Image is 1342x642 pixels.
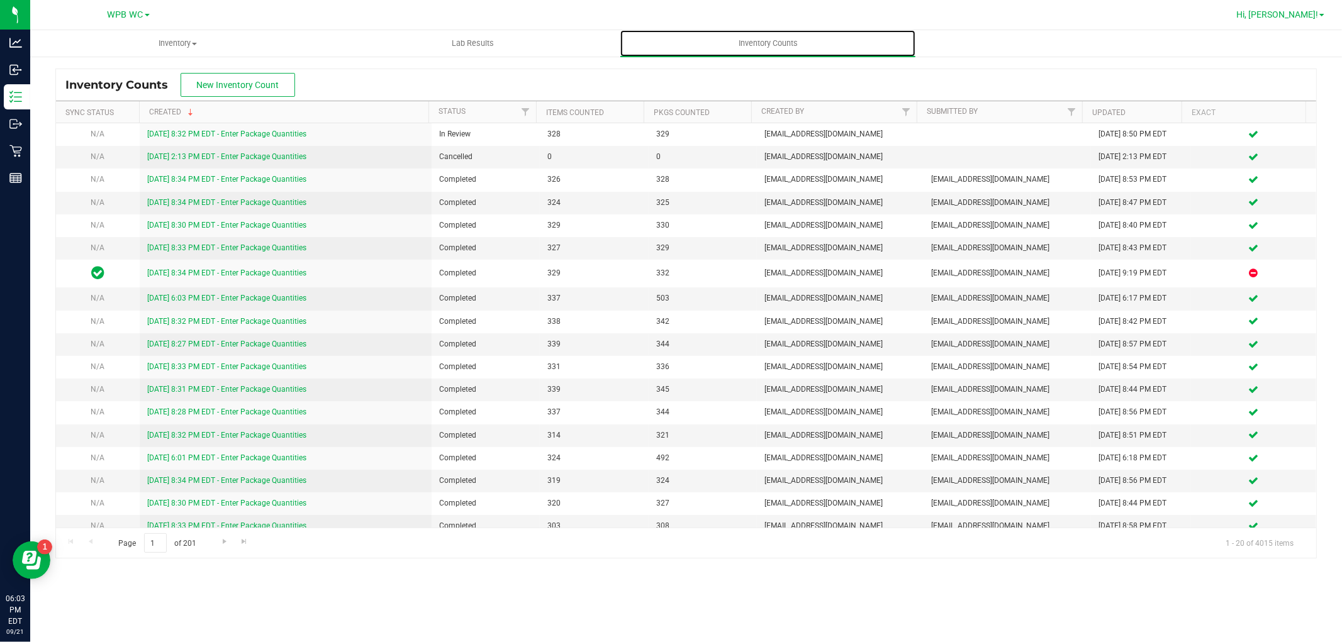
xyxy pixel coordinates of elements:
[439,107,466,116] a: Status
[91,362,104,371] span: N/A
[761,107,804,116] a: Created By
[108,533,207,553] span: Page of 201
[439,338,532,350] span: Completed
[439,452,532,464] span: Completed
[91,175,104,184] span: N/A
[91,385,104,394] span: N/A
[1099,452,1183,464] div: [DATE] 6:18 PM EDT
[91,294,104,302] span: N/A
[932,452,1083,464] span: [EMAIL_ADDRESS][DOMAIN_NAME]
[91,340,104,348] span: N/A
[1099,242,1183,254] div: [DATE] 8:43 PM EDT
[656,384,749,396] span: 345
[1216,533,1304,552] span: 1 - 20 of 4015 items
[439,242,532,254] span: Completed
[1099,292,1183,304] div: [DATE] 6:17 PM EDT
[30,30,325,57] a: Inventory
[439,174,532,185] span: Completed
[764,267,916,279] span: [EMAIL_ADDRESS][DOMAIN_NAME]
[656,475,749,487] span: 324
[1061,101,1082,123] a: Filter
[1099,361,1183,373] div: [DATE] 8:54 PM EDT
[91,264,104,282] span: In Sync
[547,316,640,328] span: 338
[1099,475,1183,487] div: [DATE] 8:56 PM EDT
[1092,108,1126,117] a: Updated
[932,292,1083,304] span: [EMAIL_ADDRESS][DOMAIN_NAME]
[547,429,640,441] span: 314
[547,197,640,209] span: 324
[144,533,167,553] input: 1
[764,197,916,209] span: [EMAIL_ADDRESS][DOMAIN_NAME]
[91,317,104,326] span: N/A
[764,384,916,396] span: [EMAIL_ADDRESS][DOMAIN_NAME]
[932,429,1083,441] span: [EMAIL_ADDRESS][DOMAIN_NAME]
[656,429,749,441] span: 321
[9,145,22,157] inline-svg: Retail
[1099,520,1183,532] div: [DATE] 8:58 PM EDT
[147,499,306,507] a: [DATE] 8:30 PM EDT - Enter Package Quantities
[764,338,916,350] span: [EMAIL_ADDRESS][DOMAIN_NAME]
[764,406,916,418] span: [EMAIL_ADDRESS][DOMAIN_NAME]
[1099,128,1183,140] div: [DATE] 8:50 PM EDT
[9,64,22,76] inline-svg: Inbound
[1236,9,1318,19] span: Hi, [PERSON_NAME]!
[1182,101,1306,123] th: Exact
[91,476,104,485] span: N/A
[6,593,25,627] p: 06:03 PM EDT
[435,38,511,49] span: Lab Results
[91,453,104,462] span: N/A
[439,520,532,532] span: Completed
[1099,406,1183,418] div: [DATE] 8:56 PM EDT
[547,497,640,509] span: 320
[91,130,104,138] span: N/A
[654,108,710,117] a: Pkgs Counted
[546,108,604,117] a: Items Counted
[91,198,104,207] span: N/A
[1099,197,1183,209] div: [DATE] 8:47 PM EDT
[1099,174,1183,185] div: [DATE] 8:53 PM EDT
[932,475,1083,487] span: [EMAIL_ADDRESS][DOMAIN_NAME]
[439,128,532,140] span: In Review
[547,174,640,185] span: 326
[439,219,532,231] span: Completed
[147,294,306,302] a: [DATE] 6:03 PM EDT - Enter Package Quantities
[547,242,640,254] span: 327
[147,476,306,485] a: [DATE] 8:34 PM EDT - Enter Package Quantities
[147,268,306,277] a: [DATE] 8:34 PM EDT - Enter Package Quantities
[764,497,916,509] span: [EMAIL_ADDRESS][DOMAIN_NAME]
[932,267,1083,279] span: [EMAIL_ADDRESS][DOMAIN_NAME]
[764,128,916,140] span: [EMAIL_ADDRESS][DOMAIN_NAME]
[147,453,306,462] a: [DATE] 6:01 PM EDT - Enter Package Quantities
[932,197,1083,209] span: [EMAIL_ADDRESS][DOMAIN_NAME]
[147,521,306,530] a: [DATE] 8:33 PM EDT - Enter Package Quantities
[656,151,749,163] span: 0
[764,316,916,328] span: [EMAIL_ADDRESS][DOMAIN_NAME]
[149,108,196,116] a: Created
[1099,267,1183,279] div: [DATE] 9:19 PM EDT
[91,407,104,416] span: N/A
[147,152,306,161] a: [DATE] 2:13 PM EDT - Enter Package Quantities
[1099,219,1183,231] div: [DATE] 8:40 PM EDT
[656,197,749,209] span: 325
[547,219,640,231] span: 329
[764,242,916,254] span: [EMAIL_ADDRESS][DOMAIN_NAME]
[656,128,749,140] span: 329
[656,361,749,373] span: 336
[91,521,104,530] span: N/A
[932,361,1083,373] span: [EMAIL_ADDRESS][DOMAIN_NAME]
[764,151,916,163] span: [EMAIL_ADDRESS][DOMAIN_NAME]
[197,80,279,90] span: New Inventory Count
[764,520,916,532] span: [EMAIL_ADDRESS][DOMAIN_NAME]
[147,175,306,184] a: [DATE] 8:34 PM EDT - Enter Package Quantities
[9,172,22,184] inline-svg: Reports
[439,429,532,441] span: Completed
[147,340,306,348] a: [DATE] 8:27 PM EDT - Enter Package Quantities
[6,627,25,636] p: 09/21
[547,452,640,464] span: 324
[932,338,1083,350] span: [EMAIL_ADDRESS][DOMAIN_NAME]
[439,384,532,396] span: Completed
[547,384,640,396] span: 339
[656,406,749,418] span: 344
[147,431,306,440] a: [DATE] 8:32 PM EDT - Enter Package Quantities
